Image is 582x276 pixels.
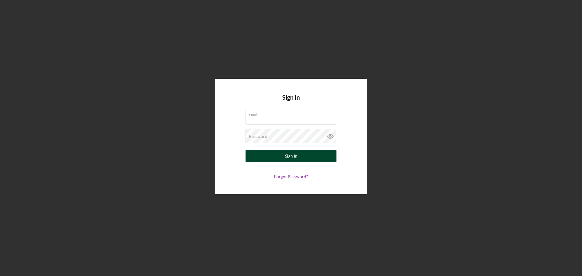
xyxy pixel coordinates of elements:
[282,94,300,110] h4: Sign In
[249,134,267,139] label: Password
[249,110,336,117] label: Email
[246,150,336,162] button: Sign In
[285,150,297,162] div: Sign In
[274,174,308,179] a: Forgot Password?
